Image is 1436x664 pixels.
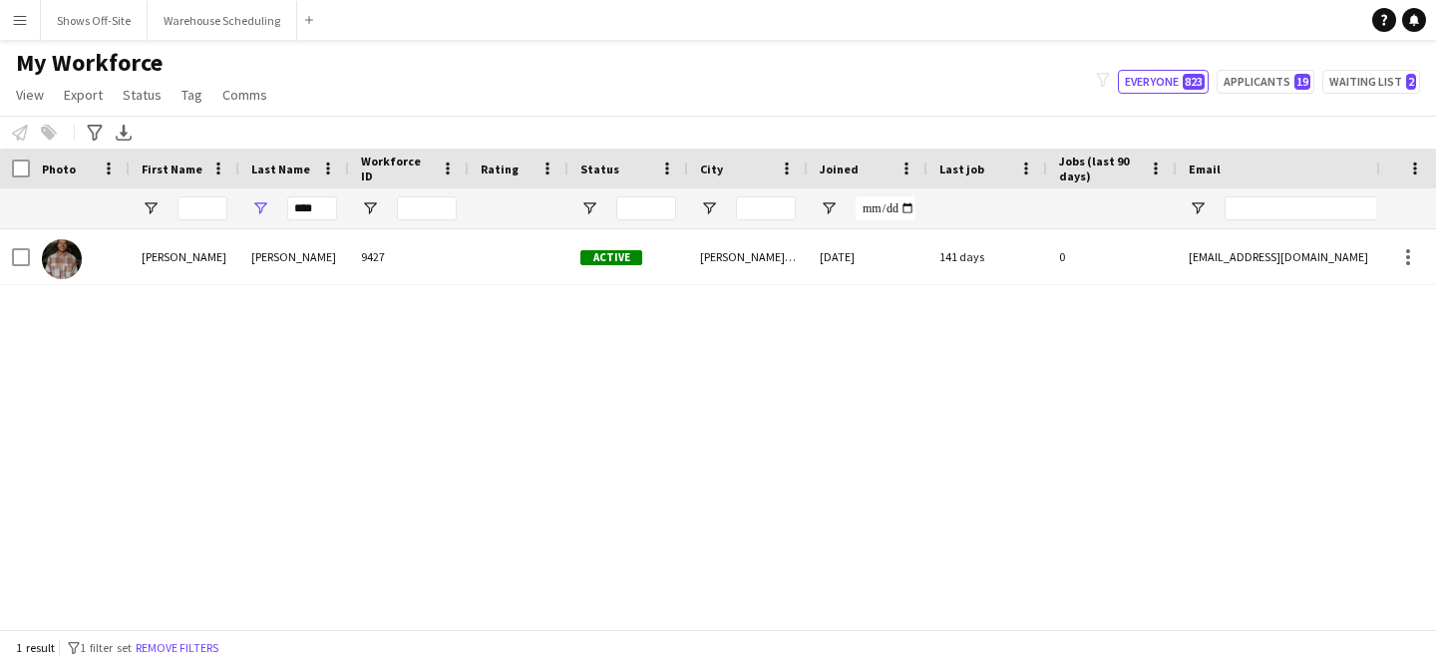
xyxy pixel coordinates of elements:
[361,154,433,183] span: Workforce ID
[856,196,915,220] input: Joined Filter Input
[148,1,297,40] button: Warehouse Scheduling
[700,199,718,217] button: Open Filter Menu
[42,162,76,176] span: Photo
[16,86,44,104] span: View
[808,229,927,284] div: [DATE]
[80,640,132,655] span: 1 filter set
[349,229,469,284] div: 9427
[1406,74,1416,90] span: 2
[41,1,148,40] button: Shows Off-Site
[239,229,349,284] div: [PERSON_NAME]
[174,82,210,108] a: Tag
[580,250,642,265] span: Active
[1047,229,1177,284] div: 0
[939,162,984,176] span: Last job
[16,48,163,78] span: My Workforce
[142,162,202,176] span: First Name
[8,82,52,108] a: View
[287,196,337,220] input: Last Name Filter Input
[820,162,859,176] span: Joined
[56,82,111,108] a: Export
[64,86,103,104] span: Export
[361,199,379,217] button: Open Filter Menu
[83,121,107,145] app-action-btn: Advanced filters
[481,162,519,176] span: Rating
[736,196,796,220] input: City Filter Input
[1059,154,1141,183] span: Jobs (last 90 days)
[115,82,170,108] a: Status
[142,199,160,217] button: Open Filter Menu
[251,162,310,176] span: Last Name
[132,637,222,659] button: Remove filters
[251,199,269,217] button: Open Filter Menu
[1183,74,1205,90] span: 823
[580,162,619,176] span: Status
[580,199,598,217] button: Open Filter Menu
[112,121,136,145] app-action-btn: Export XLSX
[178,196,227,220] input: First Name Filter Input
[1217,70,1314,94] button: Applicants19
[1322,70,1420,94] button: Waiting list2
[123,86,162,104] span: Status
[1189,199,1207,217] button: Open Filter Menu
[616,196,676,220] input: Status Filter Input
[214,82,275,108] a: Comms
[700,162,723,176] span: City
[927,229,1047,284] div: 141 days
[222,86,267,104] span: Comms
[1189,162,1221,176] span: Email
[397,196,457,220] input: Workforce ID Filter Input
[42,239,82,279] img: Bobby Ditzler
[181,86,202,104] span: Tag
[130,229,239,284] div: [PERSON_NAME]
[1118,70,1209,94] button: Everyone823
[1294,74,1310,90] span: 19
[688,229,808,284] div: [PERSON_NAME][GEOGRAPHIC_DATA]
[820,199,838,217] button: Open Filter Menu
